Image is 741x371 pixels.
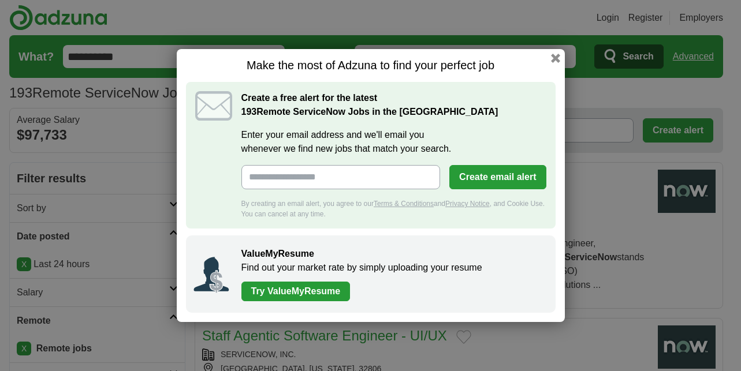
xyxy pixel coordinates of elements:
button: Create email alert [449,165,546,189]
label: Enter your email address and we'll email you whenever we find new jobs that match your search. [241,128,546,156]
h2: ValueMyResume [241,247,544,261]
a: Terms & Conditions [374,200,434,208]
div: By creating an email alert, you agree to our and , and Cookie Use. You can cancel at any time. [241,198,546,219]
a: Try ValueMyResume [241,282,351,301]
p: Find out your market rate by simply uploading your resume [241,261,544,275]
strong: Remote ServiceNow Jobs in the [GEOGRAPHIC_DATA] [241,107,498,117]
a: Privacy Notice [445,200,490,208]
h2: Create a free alert for the latest [241,91,546,119]
span: 193 [241,105,257,119]
h1: Make the most of Adzuna to find your perfect job [186,58,556,73]
img: icon_email.svg [195,91,232,121]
